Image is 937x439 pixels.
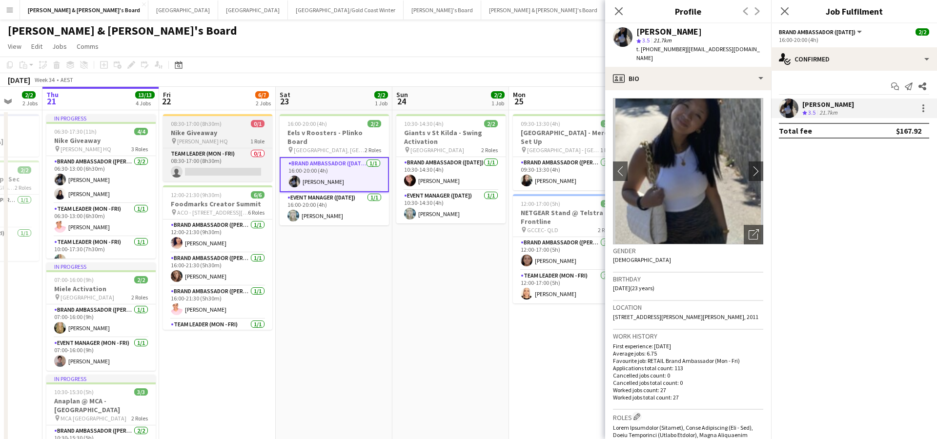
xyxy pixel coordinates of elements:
[396,128,506,146] h3: Giants v St Kilda - Swing Activation
[22,100,38,107] div: 2 Jobs
[779,28,856,36] span: Brand Ambassador (Saturday)
[511,96,526,107] span: 25
[46,262,156,371] div: In progress07:00-16:00 (9h)2/2Miele Activation [GEOGRAPHIC_DATA]2 RolesBrand Ambassador ([PERSON_...
[527,146,600,154] span: [GEOGRAPHIC_DATA] - [GEOGRAPHIC_DATA]
[294,146,365,154] span: [GEOGRAPHIC_DATA], [GEOGRAPHIC_DATA]
[613,350,763,357] p: Average jobs: 6.75
[513,270,622,303] app-card-role: Team Leader (Mon - Fri)1/112:00-17:00 (5h)[PERSON_NAME]
[54,128,97,135] span: 06:30-17:30 (11h)
[134,388,148,396] span: 3/3
[744,225,763,244] div: Open photos pop-in
[636,45,760,61] span: | [EMAIL_ADDRESS][DOMAIN_NAME]
[54,388,94,396] span: 10:30-15:30 (5h)
[636,27,702,36] div: [PERSON_NAME]
[134,276,148,283] span: 2/2
[8,23,237,38] h1: [PERSON_NAME] & [PERSON_NAME]'s Board
[18,166,31,174] span: 2/2
[601,200,614,207] span: 2/2
[280,90,290,99] span: Sat
[148,0,218,20] button: [GEOGRAPHIC_DATA]
[396,157,506,190] app-card-role: Brand Ambassador ([DATE])1/110:30-14:30 (4h)[PERSON_NAME]
[365,146,381,154] span: 2 Roles
[404,0,481,20] button: [PERSON_NAME]'s Board
[600,146,614,154] span: 1 Role
[395,96,408,107] span: 24
[280,157,389,192] app-card-role: Brand Ambassador ([DATE])1/116:00-20:00 (4h)[PERSON_NAME]
[613,313,758,320] span: [STREET_ADDRESS][PERSON_NAME][PERSON_NAME], 2011
[521,200,560,207] span: 12:00-17:00 (5h)
[45,96,59,107] span: 21
[163,185,272,330] app-job-card: 12:00-21:30 (9h30m)6/6Foodmarks Creator Summit ACO - [STREET_ADDRESS][PERSON_NAME]6 RolesBrand Am...
[280,114,389,225] app-job-card: 16:00-20:00 (4h)2/2Eels v Roosters - Plinko Board [GEOGRAPHIC_DATA], [GEOGRAPHIC_DATA]2 RolesBran...
[278,96,290,107] span: 23
[163,90,171,99] span: Fri
[613,332,763,340] h3: Work history
[808,109,815,116] span: 3.5
[251,191,265,199] span: 6/6
[613,256,671,263] span: [DEMOGRAPHIC_DATA]
[605,5,771,18] h3: Profile
[46,284,156,293] h3: Miele Activation
[817,109,839,117] div: 21.7km
[481,146,498,154] span: 2 Roles
[251,120,265,127] span: 0/1
[163,253,272,286] app-card-role: Brand Ambassador ([PERSON_NAME])1/116:00-21:30 (5h30m)[PERSON_NAME]
[601,120,614,127] span: 1/1
[15,184,31,191] span: 2 Roles
[613,342,763,350] p: First experience: [DATE]
[46,114,156,122] div: In progress
[46,114,156,259] app-job-card: In progress06:30-17:30 (11h)4/4Nike Giveaway [PERSON_NAME] HQ3 RolesBrand Ambassador ([PERSON_NAM...
[613,412,763,422] h3: Roles
[484,120,498,127] span: 2/2
[410,146,464,154] span: [GEOGRAPHIC_DATA]
[771,5,937,18] h3: Job Fulfilment
[513,208,622,226] h3: NETGEAR Stand @ Telstra Frontline
[248,209,265,216] span: 6 Roles
[31,42,42,51] span: Edit
[613,98,763,244] img: Crew avatar or photo
[177,209,248,216] span: ACO - [STREET_ADDRESS][PERSON_NAME]
[135,91,155,99] span: 13/13
[163,200,272,208] h3: Foodmarks Creator Summit
[288,0,404,20] button: [GEOGRAPHIC_DATA]/Gold Coast Winter
[8,42,21,51] span: View
[46,136,156,145] h3: Nike Giveaway
[481,0,606,20] button: [PERSON_NAME] & [PERSON_NAME]'s Board
[256,100,271,107] div: 2 Jobs
[61,76,73,83] div: AEST
[46,338,156,371] app-card-role: Event Manager (Mon - Fri)1/107:00-16:00 (9h)[PERSON_NAME]
[491,100,504,107] div: 1 Job
[513,194,622,303] app-job-card: 12:00-17:00 (5h)2/2NETGEAR Stand @ Telstra Frontline GCCEC- QLD2 RolesBrand Ambassador ([PERSON_N...
[779,36,929,43] div: 16:00-20:00 (4h)
[771,47,937,71] div: Confirmed
[613,372,763,379] p: Cancelled jobs count: 0
[163,148,272,181] app-card-role: Team Leader (Mon - Fri)0/108:30-17:00 (8h30m)
[46,203,156,237] app-card-role: Team Leader (Mon - Fri)1/106:30-13:00 (6h30m)[PERSON_NAME]
[177,138,228,145] span: [PERSON_NAME] HQ
[46,90,59,99] span: Thu
[136,100,154,107] div: 4 Jobs
[46,304,156,338] app-card-role: Brand Ambassador ([PERSON_NAME])1/107:00-16:00 (9h)[PERSON_NAME]
[255,91,269,99] span: 6/7
[163,128,272,137] h3: Nike Giveaway
[54,276,94,283] span: 07:00-16:00 (9h)
[396,90,408,99] span: Sun
[280,192,389,225] app-card-role: Event Manager ([DATE])1/116:00-20:00 (4h)[PERSON_NAME]
[46,397,156,414] h3: Anaplan @ MCA - [GEOGRAPHIC_DATA]
[46,375,156,382] div: In progress
[163,219,272,253] app-card-role: Brand Ambassador ([PERSON_NAME])1/112:00-21:30 (9h30m)[PERSON_NAME]
[134,128,148,135] span: 4/4
[513,237,622,270] app-card-role: Brand Ambassador ([PERSON_NAME])1/112:00-17:00 (5h)[PERSON_NAME]
[280,128,389,146] h3: Eels v Roosters - Plinko Board
[396,114,506,223] div: 10:30-14:30 (4h)2/2Giants v St Kilda - Swing Activation [GEOGRAPHIC_DATA]2 RolesBrand Ambassador ...
[779,126,812,136] div: Total fee
[916,28,929,36] span: 2/2
[131,145,148,153] span: 3 Roles
[20,0,148,20] button: [PERSON_NAME] & [PERSON_NAME]'s Board
[613,386,763,394] p: Worked jobs count: 27
[163,114,272,181] app-job-card: 08:30-17:00 (8h30m)0/1Nike Giveaway [PERSON_NAME] HQ1 RoleTeam Leader (Mon - Fri)0/108:30-17:00 (...
[250,138,265,145] span: 1 Role
[513,90,526,99] span: Mon
[218,0,288,20] button: [GEOGRAPHIC_DATA]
